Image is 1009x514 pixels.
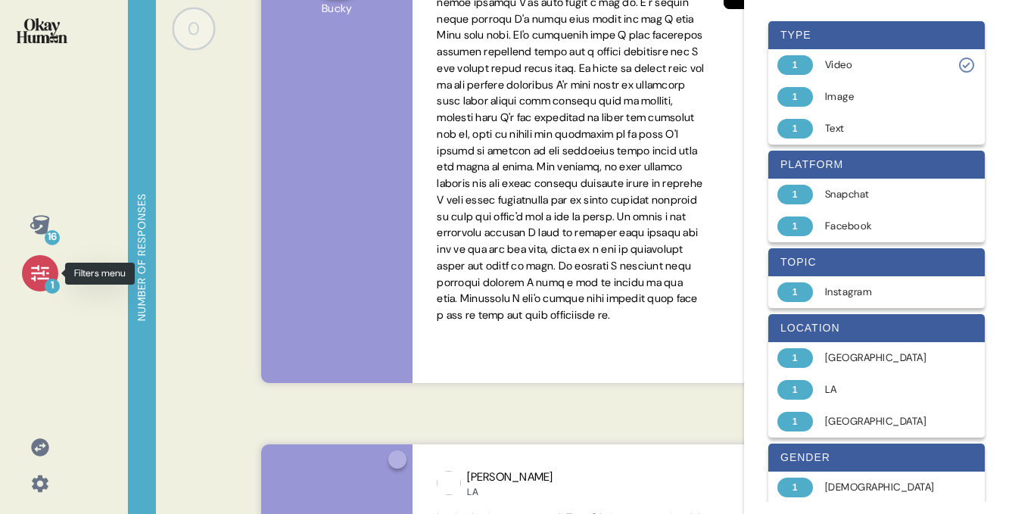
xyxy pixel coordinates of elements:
div: gender [768,444,985,472]
div: Snapchat [825,187,945,202]
div: LA [467,486,553,498]
div: platform [768,151,985,179]
img: okayhuman.3b1b6348.png [17,18,67,43]
div: [PERSON_NAME] [467,469,553,486]
div: location [768,314,985,342]
div: 1 [777,348,813,368]
div: topic [768,248,985,276]
div: [GEOGRAPHIC_DATA] [825,414,945,429]
div: Text [825,121,945,136]
div: 1 [777,217,813,236]
div: [GEOGRAPHIC_DATA] [825,350,945,366]
span: 0 [188,15,200,42]
div: 1 [777,185,813,204]
div: 1 [45,279,60,294]
div: Image [825,89,945,104]
div: 1 [777,380,813,400]
div: 1 [777,87,813,107]
div: 1 [777,478,813,497]
div: 1 [777,412,813,431]
div: 1 [777,55,813,75]
div: 1 [777,282,813,302]
div: LA [825,382,945,397]
div: Instagram [825,285,945,300]
div: [DEMOGRAPHIC_DATA] [825,480,945,495]
div: Filters menu [65,263,135,285]
div: Video [825,58,945,73]
div: type [768,21,985,49]
div: 16 [45,230,60,245]
div: 1 [777,119,813,139]
div: Facebook [825,219,945,234]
